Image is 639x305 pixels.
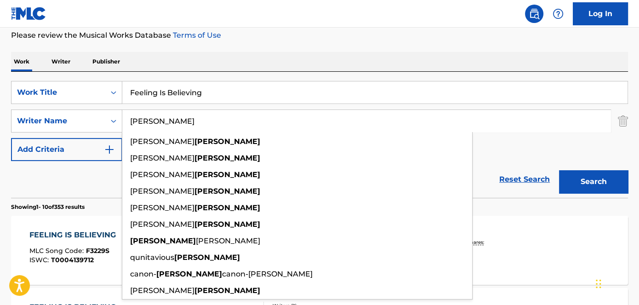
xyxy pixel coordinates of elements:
[17,115,100,127] div: Writer Name
[11,81,628,198] form: Search Form
[529,8,540,19] img: search
[130,286,194,295] span: [PERSON_NAME]
[573,2,628,25] a: Log In
[171,31,221,40] a: Terms of Use
[130,187,194,196] span: [PERSON_NAME]
[130,137,194,146] span: [PERSON_NAME]
[525,5,543,23] a: Public Search
[495,169,554,190] a: Reset Search
[194,170,260,179] strong: [PERSON_NAME]
[86,247,109,255] span: F3229S
[194,286,260,295] strong: [PERSON_NAME]
[130,170,194,179] span: [PERSON_NAME]
[174,253,240,262] strong: [PERSON_NAME]
[618,109,628,132] img: Delete Criterion
[29,256,51,264] span: ISWC :
[11,203,85,211] p: Showing 1 - 10 of 353 results
[104,144,115,155] img: 9d2ae6d4665cec9f34b9.svg
[194,220,260,229] strong: [PERSON_NAME]
[130,253,174,262] span: qunitavious
[593,261,639,305] iframe: Chat Widget
[11,52,32,71] p: Work
[194,203,260,212] strong: [PERSON_NAME]
[196,236,260,245] span: [PERSON_NAME]
[11,138,122,161] button: Add Criteria
[29,247,86,255] span: MLC Song Code :
[559,170,628,193] button: Search
[222,270,313,278] span: canon-[PERSON_NAME]
[90,52,123,71] p: Publisher
[194,187,260,196] strong: [PERSON_NAME]
[11,216,628,285] a: FEELING IS BELIEVINGMLC Song Code:F3229SISWC:T0004139712Writers (2)[PERSON_NAME], [PERSON_NAME]Re...
[49,52,73,71] p: Writer
[130,220,194,229] span: [PERSON_NAME]
[549,5,567,23] div: Help
[130,270,156,278] span: canon-
[156,270,222,278] strong: [PERSON_NAME]
[194,154,260,162] strong: [PERSON_NAME]
[11,30,628,41] p: Please review the Musical Works Database
[130,236,196,245] strong: [PERSON_NAME]
[130,203,194,212] span: [PERSON_NAME]
[29,230,120,241] div: FEELING IS BELIEVING
[553,8,564,19] img: help
[194,137,260,146] strong: [PERSON_NAME]
[130,154,194,162] span: [PERSON_NAME]
[51,256,94,264] span: T0004139712
[11,7,46,20] img: MLC Logo
[596,270,601,298] div: Drag
[17,87,100,98] div: Work Title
